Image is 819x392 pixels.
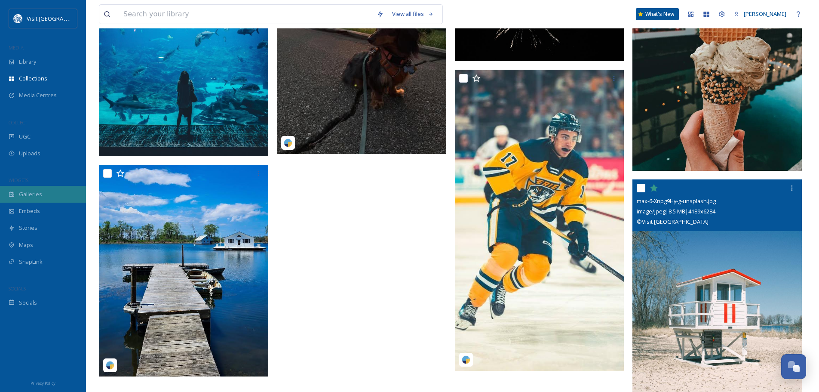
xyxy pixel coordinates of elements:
input: Search your library [119,5,372,24]
span: Collections [19,74,47,83]
span: [PERSON_NAME] [744,10,786,18]
span: SOCIALS [9,285,26,292]
a: What's New [636,8,679,20]
span: Media Centres [19,91,57,99]
a: Privacy Policy [31,377,55,388]
span: SnapLink [19,258,43,266]
span: Visit [GEOGRAPHIC_DATA] [27,14,93,22]
img: snapsea-logo.png [284,139,292,147]
span: Library [19,58,36,66]
img: sotophoto7_07112025_0.jpg [455,70,624,371]
img: snapsea-logo.png [106,361,114,370]
span: Stories [19,224,37,232]
span: Privacy Policy [31,380,55,386]
span: MEDIA [9,44,24,51]
span: UGC [19,133,31,141]
img: wandering_wallflower_412_07112025_0.heic [99,165,268,377]
button: Open Chat [781,354,806,379]
span: Socials [19,299,37,307]
span: Uploads [19,149,40,157]
a: View all files [388,6,438,22]
span: Embeds [19,207,40,215]
img: snapsea-logo.png [462,355,470,364]
span: WIDGETS [9,177,28,183]
span: Galleries [19,190,42,198]
img: download%20%281%29.png [14,14,22,23]
a: [PERSON_NAME] [730,6,791,22]
span: © Visit [GEOGRAPHIC_DATA] [637,218,709,225]
span: COLLECT [9,119,27,126]
span: Maps [19,241,33,249]
span: image/jpeg | 8.5 MB | 4189 x 6284 [637,207,715,215]
span: max-6-Xnpg9Hy-g-unsplash.jpg [637,197,716,205]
